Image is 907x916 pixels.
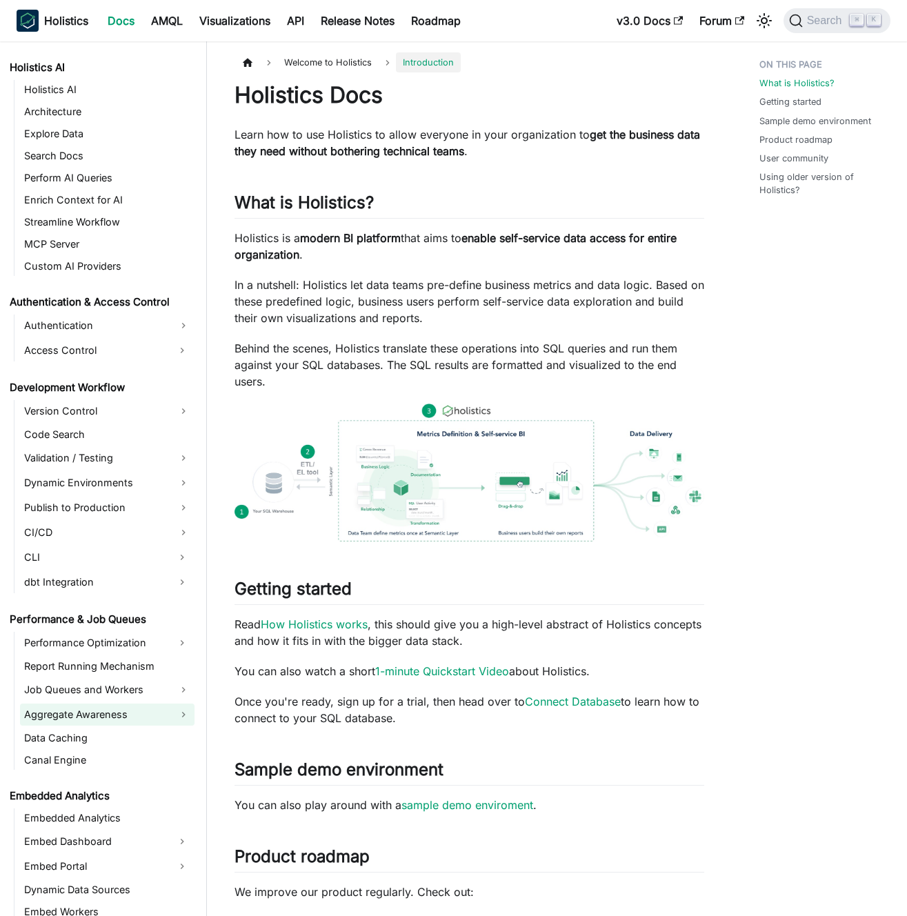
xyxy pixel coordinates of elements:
[6,292,195,312] a: Authentication & Access Control
[20,497,195,519] a: Publish to Production
[20,425,195,444] a: Code Search
[20,235,195,254] a: MCP Server
[235,192,704,219] h2: What is Holistics?
[235,797,704,813] p: You can also play around with a .
[235,52,261,72] a: Home page
[20,632,170,654] a: Performance Optimization
[44,12,88,29] b: Holistics
[170,830,195,853] button: Expand sidebar category 'Embed Dashboard'
[20,880,195,899] a: Dynamic Data Sources
[20,190,195,210] a: Enrich Context for AI
[99,10,143,32] a: Docs
[403,10,469,32] a: Roadmap
[759,170,885,197] a: Using older version of Holistics?
[20,472,195,494] a: Dynamic Environments
[20,855,170,877] a: Embed Portal
[20,124,195,143] a: Explore Data
[396,52,461,72] span: Introduction
[235,277,704,326] p: In a nutshell: Holistics let data teams pre-define business metrics and data logic. Based on thes...
[143,10,191,32] a: AMQL
[235,616,704,649] p: Read , this should give you a high-level abstract of Holistics concepts and how it fits in with t...
[759,95,821,108] a: Getting started
[170,855,195,877] button: Expand sidebar category 'Embed Portal'
[235,52,704,72] nav: Breadcrumbs
[753,10,775,32] button: Switch between dark and light mode (currently light mode)
[759,133,833,146] a: Product roadmap
[20,102,195,121] a: Architecture
[6,786,195,806] a: Embedded Analytics
[691,10,752,32] a: Forum
[759,77,835,90] a: What is Holistics?
[20,212,195,232] a: Streamline Workflow
[375,664,509,678] a: 1-minute Quickstart Video
[20,339,170,361] a: Access Control
[261,617,368,631] a: How Holistics works
[20,808,195,828] a: Embedded Analytics
[191,10,279,32] a: Visualizations
[759,114,871,128] a: Sample demo environment
[235,884,704,900] p: We improve our product regularly. Check out:
[170,339,195,361] button: Expand sidebar category 'Access Control'
[277,52,379,72] span: Welcome to Holistics
[235,126,704,159] p: Learn how to use Holistics to allow everyone in your organization to .
[608,10,691,32] a: v3.0 Docs
[235,693,704,726] p: Once you're ready, sign up for a trial, then head over to to learn how to connect to your SQL dat...
[235,759,704,786] h2: Sample demo environment
[20,679,195,701] a: Job Queues and Workers
[20,168,195,188] a: Perform AI Queries
[235,230,704,263] p: Holistics is a that aims to .
[20,704,195,726] a: Aggregate Awareness
[850,14,864,26] kbd: ⌘
[784,8,890,33] button: Search (Command+K)
[20,80,195,99] a: Holistics AI
[20,728,195,748] a: Data Caching
[20,830,170,853] a: Embed Dashboard
[312,10,403,32] a: Release Notes
[401,798,533,812] a: sample demo enviroment
[759,152,828,165] a: User community
[20,400,195,422] a: Version Control
[17,10,39,32] img: Holistics
[235,579,704,605] h2: Getting started
[20,257,195,276] a: Custom AI Providers
[170,571,195,593] button: Expand sidebar category 'dbt Integration'
[235,404,704,541] img: How Holistics fits in your Data Stack
[6,610,195,629] a: Performance & Job Queues
[20,546,170,568] a: CLI
[6,58,195,77] a: Holistics AI
[20,571,170,593] a: dbt Integration
[235,340,704,390] p: Behind the scenes, Holistics translate these operations into SQL queries and run them against you...
[20,146,195,166] a: Search Docs
[20,447,195,469] a: Validation / Testing
[279,10,312,32] a: API
[803,14,850,27] span: Search
[235,846,704,873] h2: Product roadmap
[300,231,401,245] strong: modern BI platform
[170,632,195,654] button: Expand sidebar category 'Performance Optimization'
[20,657,195,676] a: Report Running Mechanism
[20,315,195,337] a: Authentication
[20,521,195,544] a: CI/CD
[20,750,195,770] a: Canal Engine
[6,378,195,397] a: Development Workflow
[867,14,881,26] kbd: K
[235,663,704,679] p: You can also watch a short about Holistics.
[525,695,621,708] a: Connect Database
[170,546,195,568] button: Expand sidebar category 'CLI'
[235,81,704,109] h1: Holistics Docs
[17,10,88,32] a: HolisticsHolistics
